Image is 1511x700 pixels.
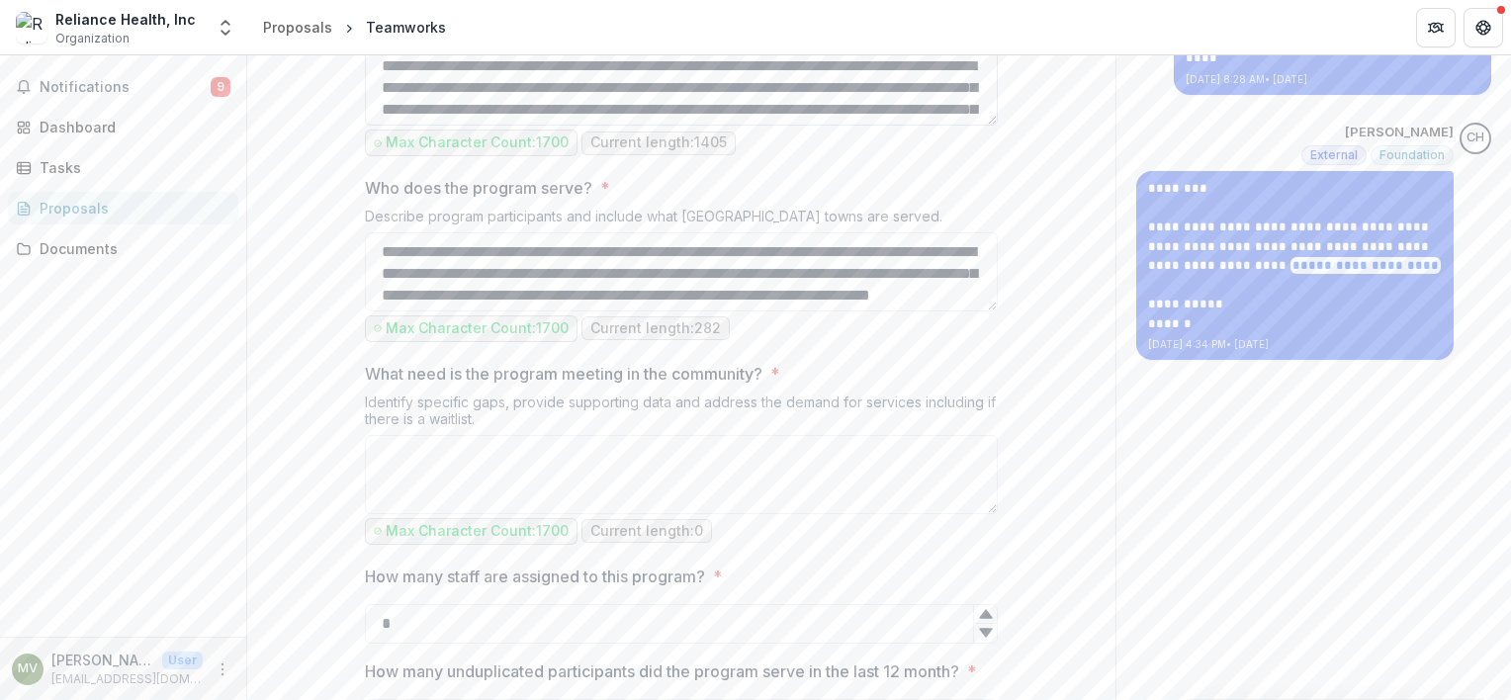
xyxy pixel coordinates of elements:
button: Open entity switcher [212,8,239,47]
p: Who does the program serve? [365,176,592,200]
p: How many unduplicated participants did the program serve in the last 12 month? [365,659,959,683]
div: Describe program participants and include what [GEOGRAPHIC_DATA] towns are served. [365,208,998,232]
p: Current length: 0 [590,523,703,540]
a: Tasks [8,151,238,184]
div: Tasks [40,157,222,178]
p: Current length: 282 [590,320,721,337]
p: [DATE] 8:28 AM • [DATE] [1186,72,1479,87]
span: Foundation [1379,148,1445,162]
p: Max Character Count: 1700 [386,523,569,540]
p: [EMAIL_ADDRESS][DOMAIN_NAME] [51,670,203,688]
div: Reliance Health, Inc [55,9,196,30]
p: [PERSON_NAME] [1345,123,1454,142]
p: [DATE] 4:34 PM • [DATE] [1148,337,1442,352]
a: Documents [8,232,238,265]
div: Proposals [263,17,332,38]
button: Partners [1416,8,1456,47]
p: User [162,652,203,669]
button: Notifications9 [8,71,238,103]
p: Current length: 1405 [590,134,727,151]
button: Get Help [1464,8,1503,47]
span: Organization [55,30,130,47]
div: Teamworks [366,17,446,38]
p: [PERSON_NAME] [51,650,154,670]
span: Notifications [40,79,211,96]
a: Proposals [8,192,238,224]
p: Max Character Count: 1700 [386,134,569,151]
div: Carli Herz [1467,131,1484,144]
a: Dashboard [8,111,238,143]
div: Documents [40,238,222,259]
span: External [1310,148,1358,162]
p: How many staff are assigned to this program? [365,565,705,588]
p: Max Character Count: 1700 [386,320,569,337]
p: What need is the program meeting in the community? [365,362,762,386]
span: 9 [211,77,230,97]
div: Proposals [40,198,222,219]
nav: breadcrumb [255,13,454,42]
button: More [211,657,234,681]
div: Mike Van Vlaenderen [18,662,38,675]
img: Reliance Health, Inc [16,12,47,44]
div: Identify specific gaps, provide supporting data and address the demand for services including if ... [365,394,998,435]
div: Dashboard [40,117,222,137]
a: Proposals [255,13,340,42]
